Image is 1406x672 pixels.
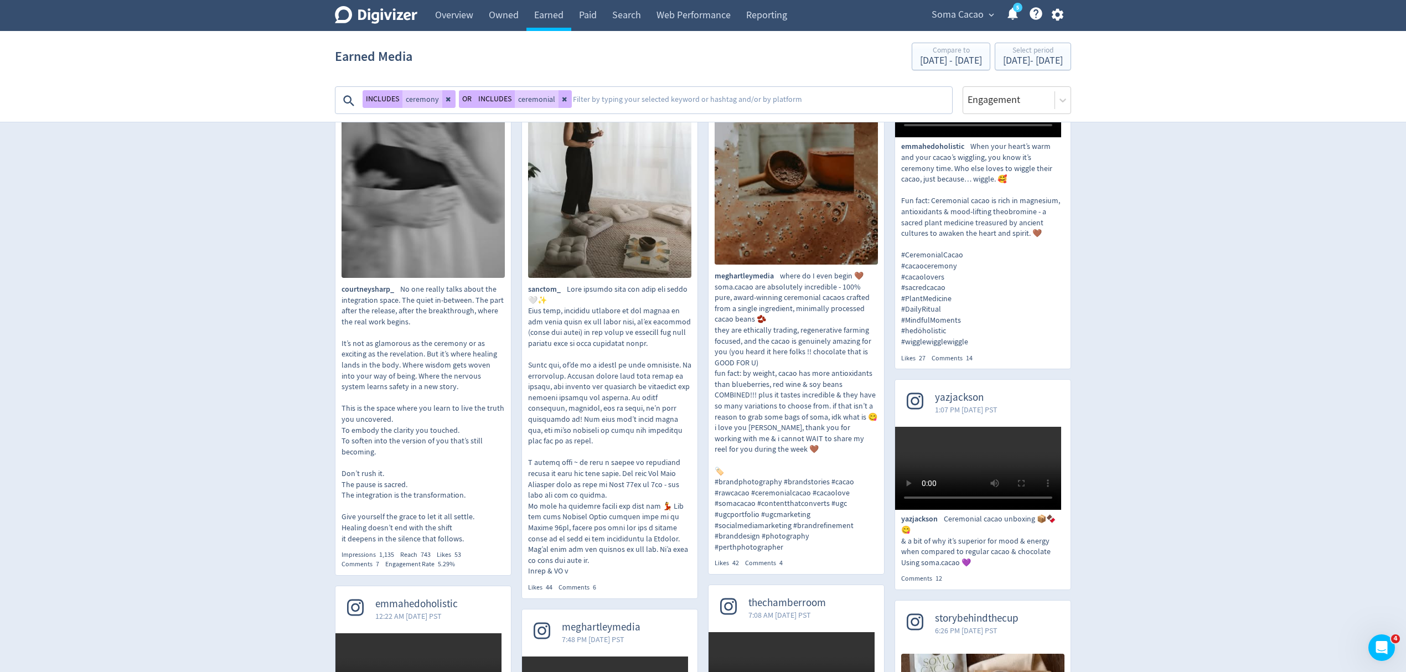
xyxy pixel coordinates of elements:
[986,10,996,20] span: expand_more
[779,559,783,567] span: 4
[1391,634,1400,643] span: 4
[935,625,1019,636] span: 6:26 PM [DATE] PST
[920,46,982,56] div: Compare to
[459,90,475,108] button: OR
[966,354,973,363] span: 14
[928,6,997,24] button: Soma Cacao
[715,271,878,552] p: where do I even begin 🤎 soma.cacao are absolutely incredible - 100% pure, award-winning ceremonia...
[1003,46,1063,56] div: Select period
[342,60,505,278] img: No one really talks about the integration space. The quiet in-between. The part after the release...
[895,380,1071,583] a: yazjackson1:07 PM [DATE] PSTyazjacksonCeremonial cacao unboxing 📦🍫😋 & a bit of why it’s superior ...
[528,284,567,295] span: sanctom_
[901,141,1064,347] p: When your heart’s warm and your cacao’s wiggling, you know it’s ceremony time. Who else loves to ...
[528,284,691,577] p: Lore ipsumdo sita con adip eli seddo 🤍✨ Eius temp, incididu utlabore et dol magnaa en adm venia q...
[400,550,437,560] div: Reach
[385,560,461,569] div: Engagement Rate
[745,559,789,568] div: Comments
[901,514,1064,568] p: Ceremonial cacao unboxing 📦🍫😋 & a bit of why it’s superior for mood & energy when compared to reg...
[475,90,515,108] button: INCLUDES
[715,60,878,265] img: where do I even begin 🤎 soma.cacao are absolutely incredible - 100% pure, award-winning ceremonia...
[528,60,691,278] img: Some moments from the last few weeks 🤍✨ From soft, spacious sessions in the clinic to the quiet m...
[1013,3,1022,12] a: 5
[522,7,697,592] a: sanctom_1:24 PM [DATE] PSTSome moments from the last few weeks 🤍✨ From soft, spacious sessions in...
[912,43,990,70] button: Compare to[DATE] - [DATE]
[342,284,505,544] p: No one really talks about the integration space. The quiet in-between. The part after the release...
[342,560,385,569] div: Comments
[335,7,511,568] a: courtneysharp_4:46 PM [DATE] PSTNo one really talks about the integration space. The quiet in-bet...
[732,559,739,567] span: 42
[709,7,884,568] a: meghartleymedia11:07 AM [DATE] PSTwhere do I even begin 🤎 soma.cacao are absolutely incredible - ...
[995,43,1071,70] button: Select period[DATE]- [DATE]
[437,550,467,560] div: Likes
[748,597,826,609] span: thechamberroom
[932,6,984,24] span: Soma Cacao
[335,39,412,74] h1: Earned Media
[379,550,394,559] span: 1,135
[901,141,970,152] span: emmahedoholistic
[715,271,780,282] span: meghartleymedia
[593,583,596,592] span: 6
[562,621,640,634] span: meghartleymedia
[546,583,552,592] span: 44
[438,560,455,568] span: 5.29%
[901,514,944,525] span: yazjackson
[935,404,997,415] span: 1:07 PM [DATE] PST
[421,550,431,559] span: 743
[375,611,458,622] span: 12:22 AM [DATE] PST
[406,95,439,103] span: ceremony
[715,559,745,568] div: Likes
[1003,56,1063,66] div: [DATE] - [DATE]
[932,354,979,363] div: Comments
[342,284,400,295] span: courtneysharp_
[363,90,402,108] button: INCLUDES
[376,560,379,568] span: 7
[935,391,997,404] span: yazjackson
[1016,4,1019,12] text: 5
[935,574,942,583] span: 12
[454,550,461,559] span: 53
[342,550,400,560] div: Impressions
[559,583,602,592] div: Comments
[935,612,1019,625] span: storybehindthecup
[528,583,559,592] div: Likes
[901,574,948,583] div: Comments
[748,609,826,621] span: 7:08 AM [DATE] PST
[920,56,982,66] div: [DATE] - [DATE]
[901,354,932,363] div: Likes
[562,634,640,645] span: 7:48 PM [DATE] PST
[375,598,458,611] span: emmahedoholistic
[895,7,1071,363] a: emmahedoholistic1:35 AM [DATE] PSTemmahedoholisticWhen your heart’s warm and your cacao’s wigglin...
[518,95,555,103] span: ceremonial
[1368,634,1395,661] iframe: Intercom live chat
[919,354,926,363] span: 27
